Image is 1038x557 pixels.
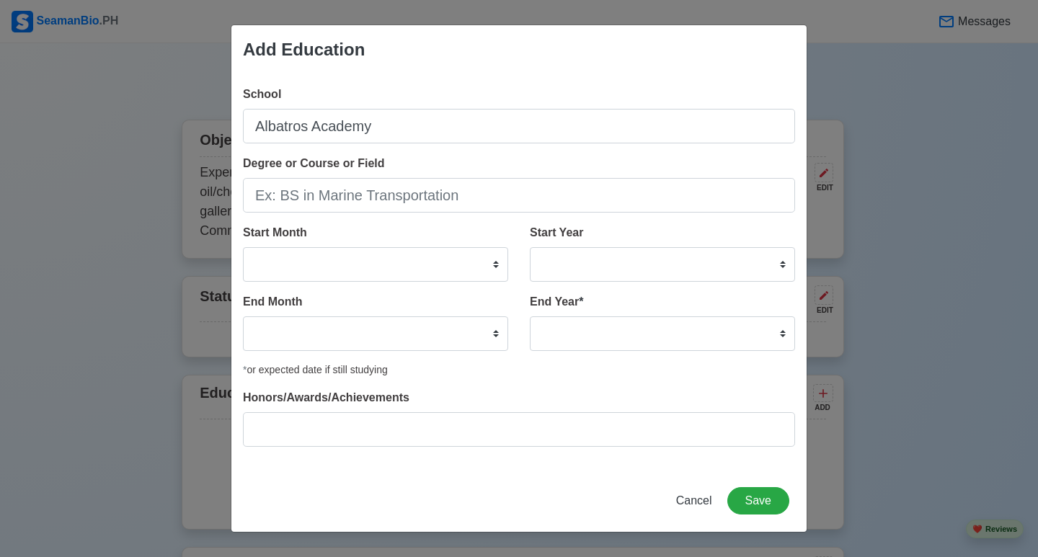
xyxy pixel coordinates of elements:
span: Cancel [676,494,712,507]
input: Ex: BS in Marine Transportation [243,178,795,213]
label: End Year [530,293,583,311]
button: Save [727,487,789,514]
label: End Month [243,293,303,311]
label: Start Month [243,224,307,241]
label: Start Year [530,224,583,241]
div: Add Education [243,37,365,63]
span: Degree or Course or Field [243,157,385,169]
button: Cancel [667,487,722,514]
input: Ex: PMI Colleges Bohol [243,109,795,143]
span: Honors/Awards/Achievements [243,391,409,404]
span: School [243,88,281,100]
div: or expected date if still studying [243,362,795,378]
